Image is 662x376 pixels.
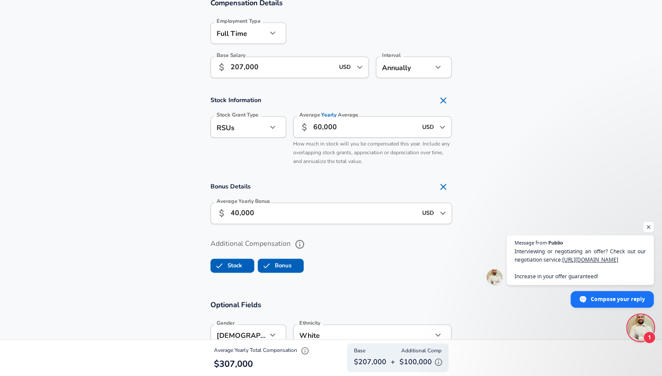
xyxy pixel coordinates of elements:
label: Gender [217,320,235,326]
span: Average Yearly Total Compensation [214,347,312,354]
span: Interviewing or negotiating an offer? Check out our negotiation service: Increase in your offer g... [515,247,646,280]
span: Message from [515,240,547,245]
input: 100,000 [231,57,334,78]
button: BonusBonus [258,259,304,273]
button: Open [437,207,449,219]
span: Stock [211,257,228,274]
button: Remove Section [434,178,452,195]
p: $207,000 [354,357,386,368]
div: Open chat [627,315,654,341]
label: Stock Grant Type [217,112,259,117]
button: Explain Additional Compensation [432,356,445,369]
label: Interval [382,53,401,58]
label: Additional Compensation [210,237,452,252]
input: USD [420,206,437,220]
span: Compose your reply [591,291,645,307]
button: Remove Section [434,92,452,109]
button: Explain Total Compensation [298,344,312,358]
label: Employment Type [217,18,261,24]
p: + [391,357,395,368]
span: Additional Comp [401,347,441,356]
label: Stock [211,257,242,274]
h4: Bonus Details [210,178,452,195]
label: Ethnicity [299,320,320,326]
p: $100,000 [399,356,445,369]
h3: Optional Fields [210,300,452,310]
button: StockStock [210,259,254,273]
div: Annually [376,57,432,78]
span: Yearly [321,111,336,119]
span: Base [354,347,365,356]
div: White [293,324,420,346]
h4: Stock Information [210,92,452,109]
div: RSUs [210,116,267,138]
input: 40,000 [313,116,417,138]
input: USD [336,60,354,74]
input: USD [419,120,437,134]
div: [DEMOGRAPHIC_DATA] [210,324,267,346]
label: Base Salary [217,53,245,58]
button: help [292,237,307,252]
span: Publio [548,240,563,245]
span: 1 [643,331,655,344]
button: Open [354,61,366,73]
span: Bonus [258,257,275,274]
span: How much in stock will you be compensated this year. Include any overlapping stock grants, apprec... [293,140,450,165]
label: Average Average [299,112,358,117]
label: Average Yearly Bonus [217,199,270,204]
input: 15,000 [231,202,417,224]
label: Bonus [258,257,291,274]
button: Open [436,121,448,133]
div: Full Time [210,22,267,44]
